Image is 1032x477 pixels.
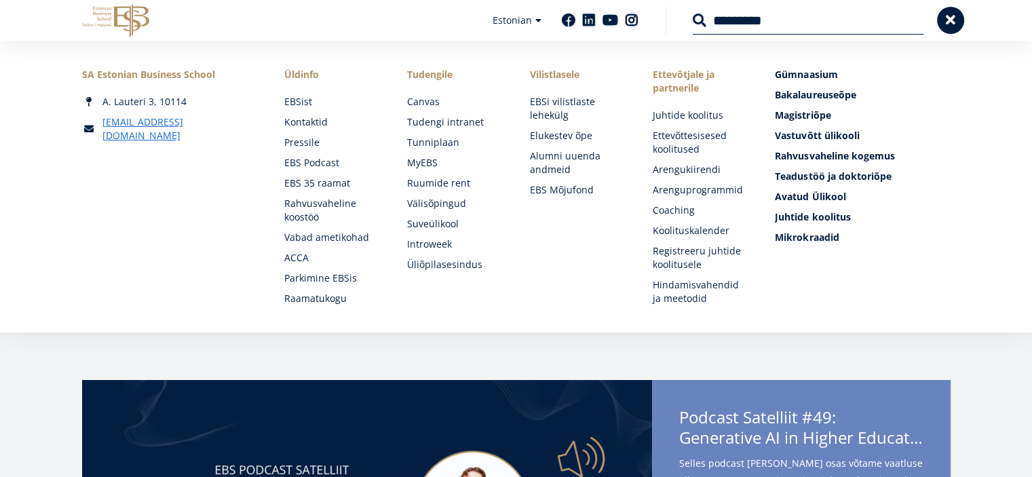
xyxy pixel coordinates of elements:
[775,88,950,102] a: Bakalaureuseõpe
[775,109,950,122] a: Magistriõpe
[652,278,748,305] a: Hindamisvahendid ja meetodid
[407,68,503,81] a: Tudengile
[284,136,380,149] a: Pressile
[284,271,380,285] a: Parkimine EBSis
[775,170,950,183] a: Teadustöö ja doktoriõpe
[407,115,503,129] a: Tudengi intranet
[407,136,503,149] a: Tunniplaan
[652,224,748,237] a: Koolituskalender
[652,204,748,217] a: Coaching
[775,231,839,244] span: Mikrokraadid
[652,244,748,271] a: Registreeru juhtide koolitusele
[775,109,830,121] span: Magistriõpe
[529,183,625,197] a: EBS Mõjufond
[407,217,503,231] a: Suveülikool
[529,95,625,122] a: EBSi vilistlaste lehekülg
[775,129,950,142] a: Vastuvõtt ülikooli
[102,115,257,142] a: [EMAIL_ADDRESS][DOMAIN_NAME]
[284,292,380,305] a: Raamatukogu
[679,407,923,452] span: Podcast Satelliit #49:
[652,163,748,176] a: Arengukiirendi
[529,68,625,81] span: Vilistlasele
[284,68,380,81] span: Üldinfo
[775,149,894,162] span: Rahvusvaheline kogemus
[775,210,950,224] a: Juhtide koolitus
[284,156,380,170] a: EBS Podcast
[529,129,625,142] a: Elukestev õpe
[652,68,748,95] span: Ettevõtjale ja partnerile
[679,427,923,448] span: Generative AI in Higher Education: The Good, the Bad, and the Ugly
[407,156,503,170] a: MyEBS
[284,197,380,224] a: Rahvusvaheline koostöö
[407,176,503,190] a: Ruumide rent
[652,183,748,197] a: Arenguprogrammid
[82,68,257,81] div: SA Estonian Business School
[407,95,503,109] a: Canvas
[603,14,618,27] a: Youtube
[652,109,748,122] a: Juhtide koolitus
[284,176,380,190] a: EBS 35 raamat
[284,95,380,109] a: EBSist
[775,129,859,142] span: Vastuvõtt ülikooli
[775,210,850,223] span: Juhtide koolitus
[775,68,837,81] span: Gümnaasium
[775,170,891,183] span: Teadustöö ja doktoriõpe
[775,231,950,244] a: Mikrokraadid
[775,190,845,203] span: Avatud Ülikool
[775,190,950,204] a: Avatud Ülikool
[529,149,625,176] a: Alumni uuenda andmeid
[284,231,380,244] a: Vabad ametikohad
[652,129,748,156] a: Ettevõttesisesed koolitused
[82,95,257,109] div: A. Lauteri 3, 10114
[562,14,575,27] a: Facebook
[775,68,950,81] a: Gümnaasium
[284,251,380,265] a: ACCA
[582,14,596,27] a: Linkedin
[407,237,503,251] a: Introweek
[407,258,503,271] a: Üliõpilasesindus
[775,88,856,101] span: Bakalaureuseõpe
[775,149,950,163] a: Rahvusvaheline kogemus
[625,14,638,27] a: Instagram
[284,115,380,129] a: Kontaktid
[407,197,503,210] a: Välisõpingud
